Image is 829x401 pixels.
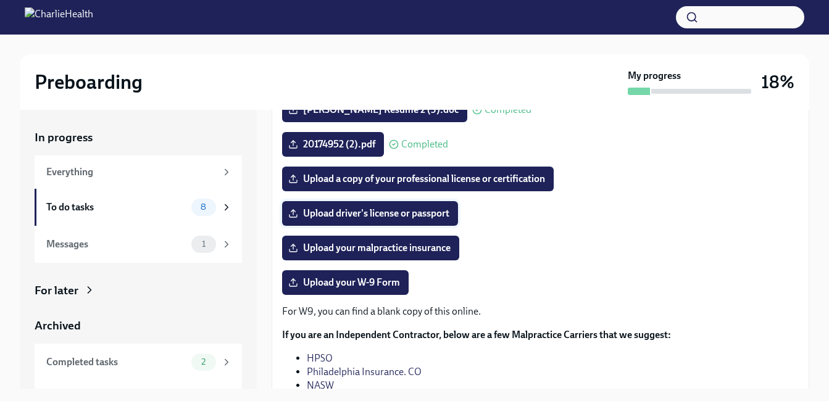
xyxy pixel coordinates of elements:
[194,239,213,249] span: 1
[46,238,186,251] div: Messages
[25,7,93,27] img: CharlieHealth
[291,276,400,289] span: Upload your W-9 Form
[46,165,216,179] div: Everything
[291,138,375,151] span: 20174952 (2).pdf
[761,71,794,93] h3: 18%
[485,105,531,115] span: Completed
[35,344,242,381] a: Completed tasks2
[282,132,384,157] label: 20174952 (2).pdf
[291,104,459,116] span: [PERSON_NAME] Resume 2 (3).doc
[291,242,451,254] span: Upload your malpractice insurance
[282,167,554,191] label: Upload a copy of your professional license or certification
[628,69,681,83] strong: My progress
[35,155,242,189] a: Everything
[401,139,448,149] span: Completed
[46,355,186,369] div: Completed tasks
[307,366,422,378] a: Philadelphia Insurance. CO
[282,305,799,318] p: For W9, you can find a blank copy of this online.
[35,130,242,146] a: In progress
[307,379,334,391] a: NASW
[35,283,78,299] div: For later
[35,318,242,334] a: Archived
[291,173,545,185] span: Upload a copy of your professional license or certification
[35,189,242,226] a: To do tasks8
[282,329,671,341] strong: If you are an Independent Contractor, below are a few Malpractice Carriers that we suggest:
[194,357,213,366] span: 2
[35,70,143,94] h2: Preboarding
[193,202,214,212] span: 8
[282,270,409,295] label: Upload your W-9 Form
[35,226,242,263] a: Messages1
[307,352,333,364] a: HPSO
[46,200,186,214] div: To do tasks
[282,97,467,122] label: [PERSON_NAME] Resume 2 (3).doc
[282,201,458,226] label: Upload driver's license or passport
[291,207,449,220] span: Upload driver's license or passport
[282,236,459,260] label: Upload your malpractice insurance
[35,283,242,299] a: For later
